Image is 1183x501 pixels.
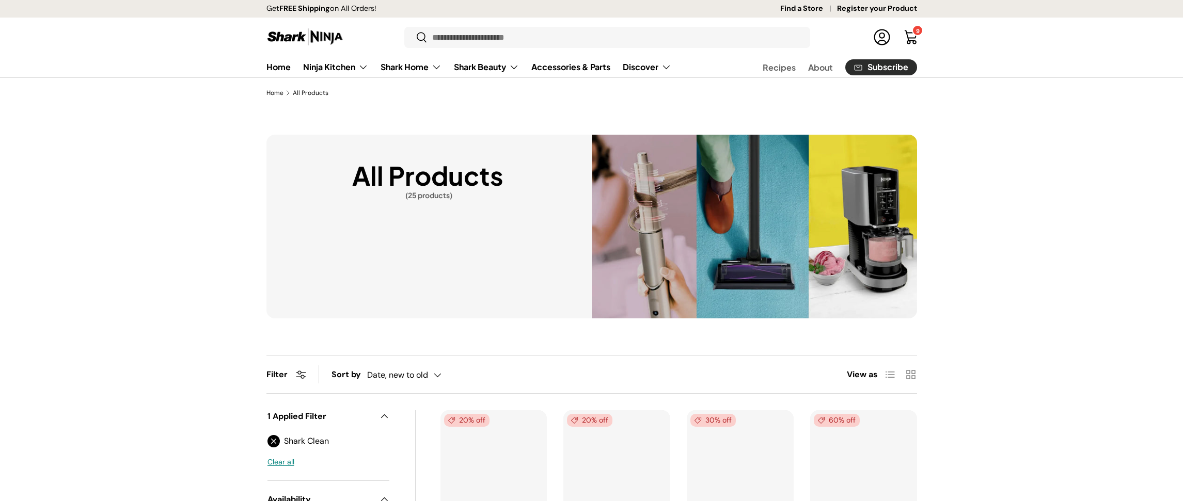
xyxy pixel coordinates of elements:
[352,155,503,191] h1: All Products
[690,414,736,427] span: 30% off
[352,191,506,199] span: (25 products)
[808,57,833,77] a: About
[814,414,860,427] span: 60% off
[847,368,878,381] span: View as
[867,63,908,71] span: Subscribe
[297,57,374,77] summary: Ninja Kitchen
[266,88,917,98] nav: Breadcrumbs
[293,90,328,96] a: All Products
[454,57,519,77] a: Shark Beauty
[303,57,368,77] a: Ninja Kitchen
[279,4,330,13] strong: FREE Shipping
[266,3,376,14] p: Get on All Orders!
[738,57,917,77] nav: Secondary
[267,398,389,435] summary: 1 Applied Filter
[267,435,329,447] a: Shark Clean
[444,414,490,427] span: 20% off
[763,57,796,77] a: Recipes
[332,368,367,381] label: Sort by
[837,3,917,14] a: Register your Product
[592,135,917,318] img: All Products
[266,369,288,380] span: Filter
[617,57,677,77] summary: Discover
[267,410,373,423] span: 1 Applied Filter
[374,57,448,77] summary: Shark Home
[448,57,525,77] summary: Shark Beauty
[567,414,612,427] span: 20% off
[381,57,441,77] a: Shark Home
[266,27,344,47] img: Shark Ninja Philippines
[267,457,294,466] a: Clear all
[780,3,837,14] a: Find a Store
[266,90,283,96] a: Home
[367,366,462,384] button: Date, new to old
[845,59,917,75] a: Subscribe
[531,57,610,77] a: Accessories & Parts
[266,57,671,77] nav: Primary
[367,370,428,380] span: Date, new to old
[623,57,671,77] a: Discover
[266,57,291,77] a: Home
[266,369,306,380] button: Filter
[916,27,919,34] span: 9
